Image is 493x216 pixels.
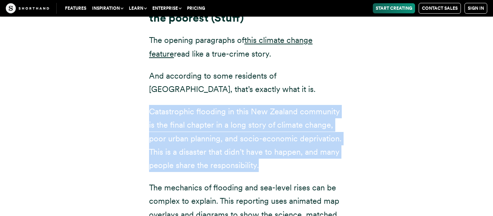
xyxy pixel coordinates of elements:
button: Inspiration [89,3,126,13]
button: Learn [126,3,149,13]
a: Pricing [184,3,208,13]
img: The Craft [6,3,49,13]
a: Contact Sales [419,3,461,14]
p: Catastrophic flooding in this New Zealand community is the final chapter in a long story of clima... [149,105,344,172]
p: And according to some residents of [GEOGRAPHIC_DATA], that’s exactly what it is. [149,69,344,96]
button: Enterprise [149,3,184,13]
p: The opening paragraphs of read like a true-crime story. [149,34,344,61]
a: this climate change feature [149,35,313,58]
a: Features [62,3,89,13]
a: Start Creating [373,3,415,13]
a: Sign in [464,3,487,14]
